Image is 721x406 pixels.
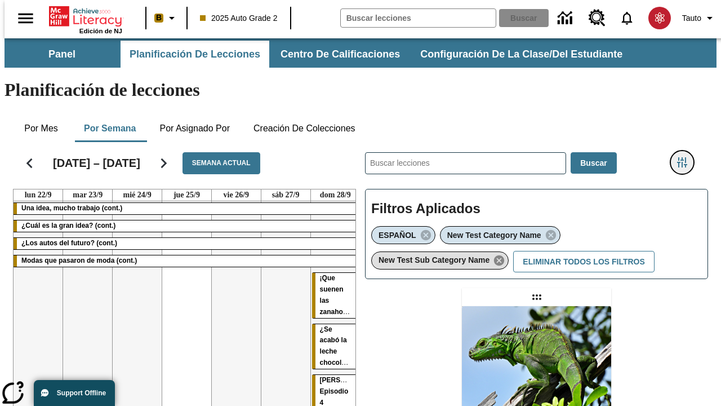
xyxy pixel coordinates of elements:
[371,195,702,223] h2: Filtros Aplicados
[221,189,252,201] a: 26 de septiembre de 2025
[14,255,360,267] div: Modas que pasaron de moda (cont.)
[21,204,122,212] span: Una idea, mucho trabajo (cont.)
[23,189,54,201] a: 22 de septiembre de 2025
[642,3,678,33] button: Escoja un nuevo avatar
[379,231,416,240] span: ESPAÑOL
[366,153,566,174] input: Buscar lecciones
[440,226,560,244] div: Eliminar New Test Category Name el ítem seleccionado del filtro
[528,288,546,306] div: Lección arrastrable: Lluvia de iguanas
[270,189,302,201] a: 27 de septiembre de 2025
[365,189,708,279] div: Filtros Aplicados
[5,38,716,68] div: Subbarra de navegación
[6,41,118,68] button: Panel
[121,189,154,201] a: 24 de septiembre de 2025
[57,389,106,397] span: Support Offline
[371,251,509,270] div: Eliminar New Test Sub Category Name el ítem seleccionado del filtro
[21,222,115,230] span: ¿Cuál es la gran idea? (cont.)
[149,149,178,178] button: Seguir
[341,9,496,27] input: Buscar campo
[34,380,115,406] button: Support Offline
[14,203,360,214] div: Una idea, mucho trabajo (cont.)
[121,41,269,68] button: Planificación de lecciones
[21,239,117,247] span: ¿Los autos del futuro? (cont.)
[513,251,654,273] button: Eliminar todos los filtros
[678,8,721,28] button: Perfil/Configuración
[671,151,693,174] button: Menú lateral de filtros
[171,189,202,201] a: 25 de septiembre de 2025
[15,149,44,178] button: Regresar
[70,189,105,201] a: 23 de septiembre de 2025
[5,80,716,100] h1: Planificación de lecciones
[49,4,122,34] div: Portada
[379,255,489,264] span: New Test Sub Category Name
[5,41,633,68] div: Subbarra de navegación
[21,257,137,264] span: Modas que pasaron de moda (cont.)
[150,8,183,28] button: Boost El color de la clase es anaranjado claro. Cambiar el color de la clase.
[13,115,69,142] button: Por mes
[14,220,360,232] div: ¿Cuál es la gran idea? (cont.)
[571,152,616,174] button: Buscar
[420,48,622,61] span: Configuración de la clase/del estudiante
[150,115,239,142] button: Por asignado por
[79,28,122,34] span: Edición de NJ
[281,48,400,61] span: Centro de calificaciones
[272,41,409,68] button: Centro de calificaciones
[9,2,42,35] button: Abrir el menú lateral
[312,273,359,318] div: ¡Que suenen las zanahorias!
[318,189,353,201] a: 28 de septiembre de 2025
[14,238,360,249] div: ¿Los autos del futuro? (cont.)
[320,325,367,367] span: ¿Se acabó la leche chocolateada?
[200,12,278,24] span: 2025 Auto Grade 2
[447,231,541,240] span: New Test Category Name
[75,115,145,142] button: Por semana
[183,152,260,174] button: Semana actual
[244,115,364,142] button: Creación de colecciones
[130,48,260,61] span: Planificación de lecciones
[612,3,642,33] a: Notificaciones
[156,11,162,25] span: B
[49,5,122,28] a: Portada
[371,226,435,244] div: Eliminar ESPAÑOL el ítem seleccionado del filtro
[48,48,75,61] span: Panel
[582,3,612,33] a: Centro de recursos, Se abrirá en una pestaña nueva.
[648,7,671,29] img: avatar image
[682,12,701,24] span: Tauto
[312,324,359,369] div: ¿Se acabó la leche chocolateada?
[320,274,358,316] span: ¡Que suenen las zanahorias!
[411,41,631,68] button: Configuración de la clase/del estudiante
[53,156,140,170] h2: [DATE] – [DATE]
[551,3,582,34] a: Centro de información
